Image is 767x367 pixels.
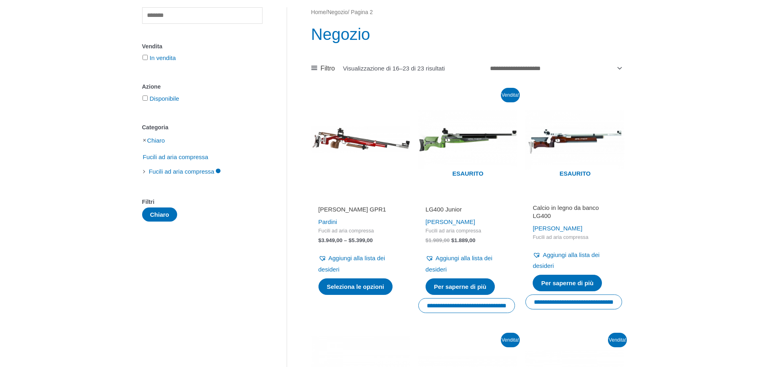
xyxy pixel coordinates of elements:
font: Esaurito [452,170,483,177]
font: $ [426,237,429,243]
img: LG400 Junior [418,90,517,189]
a: Aggiungi alla lista dei desideri [318,253,403,275]
font: Fucili ad aria compressa [318,228,374,234]
font: Esaurito [560,170,591,177]
font: Categoria [142,124,169,131]
a: Leggi di più su “LG400 Junior” [426,278,495,295]
a: Aggiungi alla lista dei desideri [426,253,510,275]
a: LG400 Junior [426,205,510,216]
font: Aggiungi alla lista dei desideri [533,251,600,270]
font: Aggiungi alla lista dei desideri [318,255,385,273]
a: Esaurito [525,90,624,189]
font: Filtro [320,64,335,72]
font: Seleziona le opzioni [327,283,385,290]
a: Disponibile [150,95,179,102]
font: $ [318,237,322,243]
a: [PERSON_NAME] GPR1 [318,205,403,216]
font: Per saperne di più [434,283,486,290]
a: Leggi di più su "LG400 Benchrest Wood Stock" [533,275,602,292]
font: 1.989,00 [428,237,450,243]
font: Azione [142,83,161,90]
font: Chiaro [150,211,170,218]
font: Fucili ad aria compressa [149,168,215,175]
font: 5.399,00 [351,237,373,243]
font: Chiaro [147,137,165,144]
font: [PERSON_NAME] GPR1 [318,206,386,213]
font: $ [451,237,455,243]
font: Visualizzazione di 16–23 di 23 risultati [343,65,445,72]
iframe: Recensioni dei clienti fornite da Trustpilot [318,194,403,204]
font: Vendita! [609,337,626,343]
a: Pardini [318,218,337,225]
font: 3.949,00 [321,237,343,243]
font: 1.889,00 [454,237,475,243]
a: Calcio in legno da banco LG400 [533,204,617,223]
font: Calcio in legno da banco LG400 [533,204,599,219]
a: [PERSON_NAME] [533,225,582,232]
a: [PERSON_NAME] [426,218,475,225]
button: Chiaro [142,207,178,222]
a: Aggiungi alla lista dei desideri [533,249,617,272]
font: Aggiungi alla lista dei desideri [426,255,492,273]
a: Fucili ad aria compressa [148,167,222,174]
a: Chiaro [147,136,165,143]
font: Filtri [142,199,155,205]
input: In vendita [143,55,148,60]
select: Ordine del negozio [487,62,625,75]
font: Per saperne di più [541,280,593,286]
font: / [326,9,327,15]
font: Fucili ad aria compressa [426,228,481,234]
a: Filtro [311,62,335,75]
iframe: Recensioni dei clienti fornite da Trustpilot [533,194,617,204]
font: LG400 Junior [426,206,462,213]
font: / Pagina 2 [348,9,373,15]
iframe: Recensioni dei clienti fornite da Trustpilot [426,194,510,204]
input: Disponibile [143,95,148,101]
img: Calcio in legno da banco LG400 [525,90,624,189]
img: Pardini GPR1 [311,90,410,189]
font: Vendita! [502,92,519,98]
a: Fucili ad aria compressa [142,153,209,160]
font: Negozio [311,25,370,43]
a: Home [311,9,326,15]
font: – [344,237,347,243]
a: Esaurito [418,90,517,189]
font: Fucili ad aria compressa [143,153,209,160]
font: Fucili ad aria compressa [533,234,588,240]
a: Negozio [327,9,348,15]
font: Vendita! [502,337,519,343]
a: In vendita [150,54,176,61]
font: $ [349,237,352,243]
nav: Briciole di pane [311,7,625,18]
font: Vendita [142,43,163,50]
a: Seleziona le opzioni per “Pardini GPR1” [318,278,393,295]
